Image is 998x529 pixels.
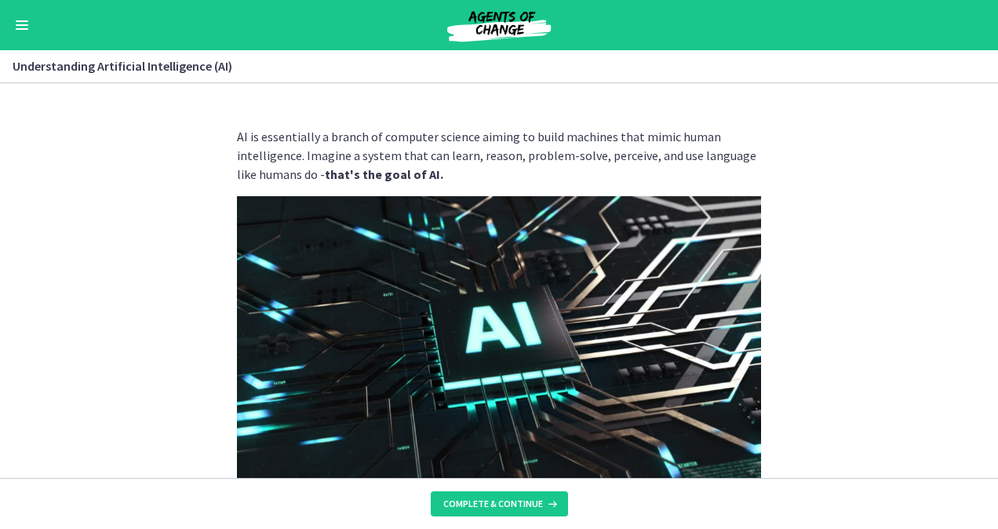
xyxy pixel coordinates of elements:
img: Black_Minimalist_Modern_AI_Robot_Presentation_%281%29.png [237,196,761,491]
button: Complete & continue [431,491,568,516]
p: AI is essentially a branch of computer science aiming to build machines that mimic human intellig... [237,127,761,184]
button: Enable menu [13,16,31,35]
span: Complete & continue [443,498,543,510]
h3: Understanding Artificial Intelligence (AI) [13,57,967,75]
strong: that's the goal of AI. [325,166,443,182]
img: Agents of Change [405,6,593,44]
